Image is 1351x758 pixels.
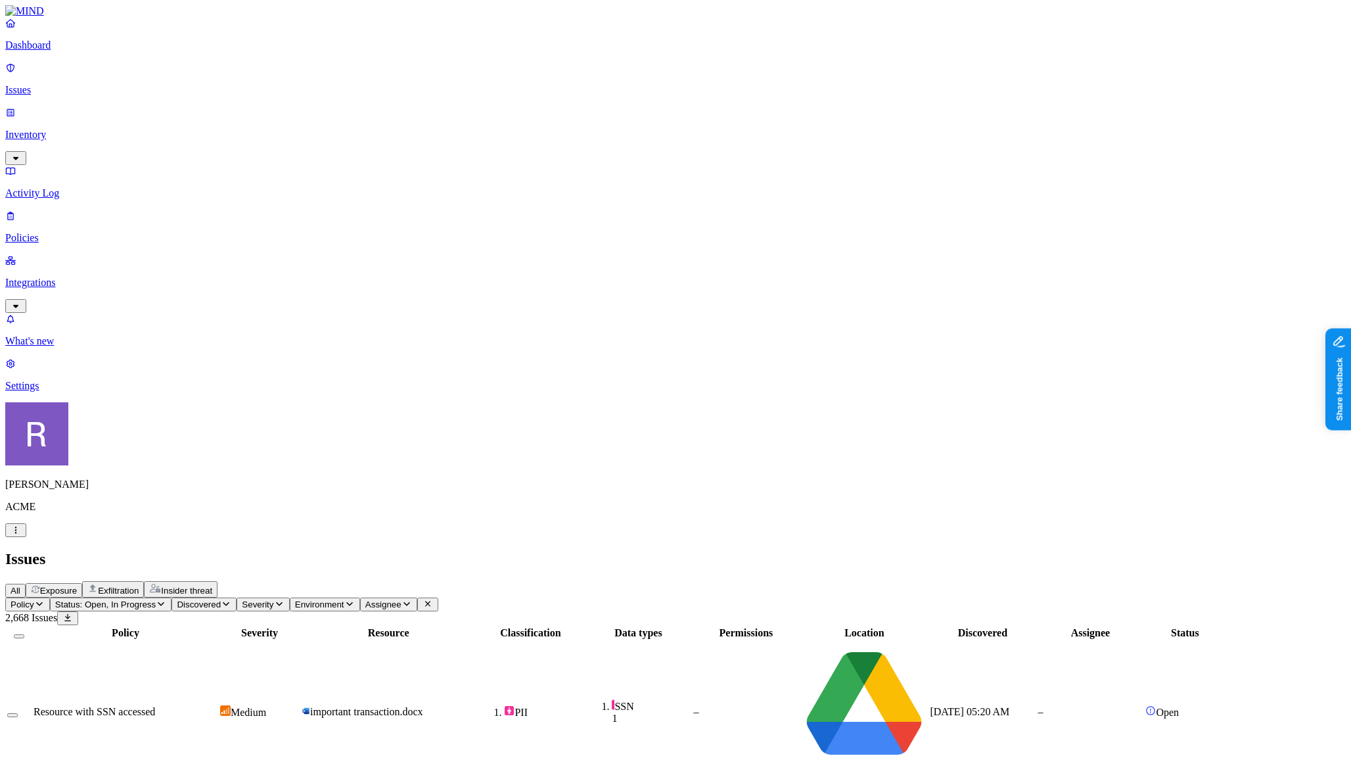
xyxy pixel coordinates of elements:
[693,627,798,639] div: Permissions
[5,5,44,17] img: MIND
[504,705,515,716] img: pii
[5,612,57,623] span: 2,668 Issues
[612,699,691,713] div: SSN
[612,713,691,724] div: 1
[365,600,401,609] span: Assignee
[310,706,423,717] span: important transaction.docx
[220,627,299,639] div: Severity
[14,634,24,638] button: Select all
[231,707,266,718] span: Medium
[55,600,156,609] span: Status: Open, In Progress
[220,705,231,716] img: severity-medium
[5,380,1346,392] p: Settings
[11,586,20,596] span: All
[5,232,1346,244] p: Policies
[34,627,218,639] div: Policy
[504,705,583,719] div: PII
[1038,706,1043,717] span: –
[478,627,583,639] div: Classification
[5,335,1346,347] p: What's new
[7,713,18,717] button: Select row
[34,706,155,717] span: Resource with SSN accessed
[5,479,1346,490] p: [PERSON_NAME]
[5,402,68,465] img: Rich Thompson
[177,600,221,609] span: Discovered
[11,600,34,609] span: Policy
[5,129,1346,141] p: Inventory
[693,706,698,717] span: –
[1145,705,1156,716] img: status-open
[242,600,273,609] span: Severity
[585,627,691,639] div: Data types
[612,699,614,710] img: pii-line
[302,627,475,639] div: Resource
[98,586,139,596] span: Exfiltration
[5,39,1346,51] p: Dashboard
[1038,627,1143,639] div: Assignee
[930,706,1009,717] span: [DATE] 05:20 AM
[5,84,1346,96] p: Issues
[5,501,1346,513] p: ACME
[5,187,1346,199] p: Activity Log
[1156,707,1179,718] span: Open
[5,550,1346,568] h2: Issues
[40,586,77,596] span: Exposure
[5,277,1346,289] p: Integrations
[295,600,344,609] span: Environment
[302,707,310,715] img: microsoft-word
[1145,627,1224,639] div: Status
[801,627,927,639] div: Location
[161,586,212,596] span: Insider threat
[930,627,1035,639] div: Discovered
